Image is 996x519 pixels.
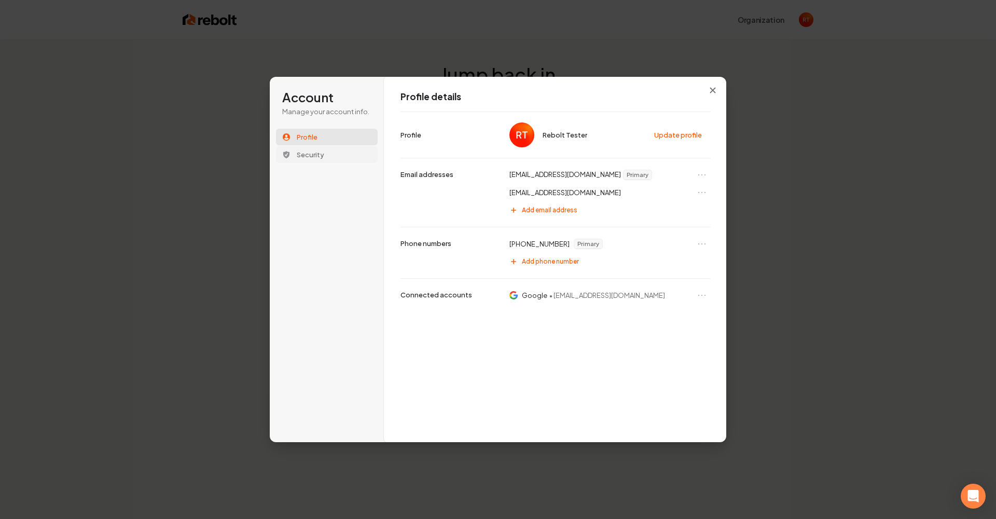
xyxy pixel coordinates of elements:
[509,170,621,180] p: [EMAIL_ADDRESS][DOMAIN_NAME]
[282,89,371,106] h1: Account
[961,484,986,509] div: Open Intercom Messenger
[297,132,317,142] span: Profile
[696,238,708,250] button: Open menu
[400,239,451,248] p: Phone numbers
[703,81,722,100] button: Close modal
[509,239,570,249] p: [PHONE_NUMBER]
[400,290,472,299] p: Connected accounts
[574,239,602,249] span: Primary
[400,130,421,140] p: Profile
[509,291,518,300] img: Google
[400,170,453,179] p: Email addresses
[624,170,652,180] span: Primary
[276,146,378,163] button: Security
[504,253,710,270] button: Add phone number
[549,291,665,300] span: • [EMAIL_ADDRESS][DOMAIN_NAME]
[297,150,324,159] span: Security
[509,188,621,197] p: [EMAIL_ADDRESS][DOMAIN_NAME]
[696,169,708,181] button: Open menu
[400,91,710,103] h1: Profile details
[649,127,708,143] button: Update profile
[696,186,708,199] button: Open menu
[504,202,710,218] button: Add email address
[522,291,547,300] p: Google
[282,107,371,116] p: Manage your account info.
[522,206,577,214] span: Add email address
[696,289,708,302] button: Open menu
[522,257,579,266] span: Add phone number
[543,130,587,140] span: Rebolt Tester
[509,122,534,147] img: Rebolt Tester
[276,129,378,145] button: Profile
